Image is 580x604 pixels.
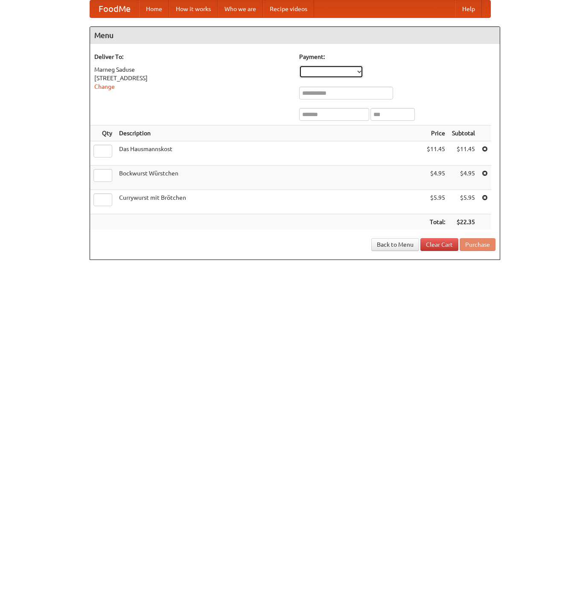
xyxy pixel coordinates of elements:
[449,125,478,141] th: Subtotal
[449,214,478,230] th: $22.35
[94,74,291,82] div: [STREET_ADDRESS]
[94,53,291,61] h5: Deliver To:
[420,238,458,251] a: Clear Cart
[449,166,478,190] td: $4.95
[90,27,500,44] h4: Menu
[423,214,449,230] th: Total:
[94,65,291,74] div: Marneg Saduse
[218,0,263,18] a: Who we are
[423,166,449,190] td: $4.95
[90,125,116,141] th: Qty
[90,0,139,18] a: FoodMe
[299,53,495,61] h5: Payment:
[139,0,169,18] a: Home
[423,141,449,166] td: $11.45
[449,141,478,166] td: $11.45
[116,166,423,190] td: Bockwurst Würstchen
[423,125,449,141] th: Price
[116,141,423,166] td: Das Hausmannskost
[460,238,495,251] button: Purchase
[423,190,449,214] td: $5.95
[169,0,218,18] a: How it works
[116,190,423,214] td: Currywurst mit Brötchen
[449,190,478,214] td: $5.95
[116,125,423,141] th: Description
[94,83,115,90] a: Change
[455,0,482,18] a: Help
[263,0,314,18] a: Recipe videos
[371,238,419,251] a: Back to Menu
